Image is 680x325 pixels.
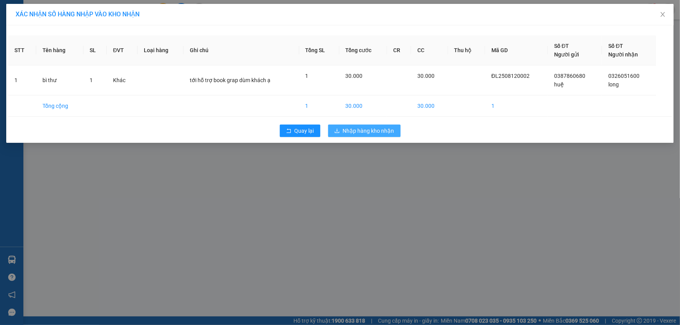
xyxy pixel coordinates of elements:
th: STT [8,35,36,65]
button: Close [652,4,674,26]
span: Nhập hàng kho nhận [343,126,394,135]
td: 30.000 [339,95,387,117]
th: Tên hàng [36,35,84,65]
th: Mã GD [485,35,548,65]
span: Người gửi [554,51,579,58]
td: 30.000 [411,95,448,117]
td: Khác [107,65,138,95]
span: Người nhận [608,51,638,58]
td: 1 [299,95,339,117]
span: rollback [286,128,291,134]
th: Loại hàng [138,35,184,65]
span: 1 [90,77,93,83]
span: XÁC NHẬN SỐ HÀNG NHẬP VÀO KHO NHẬN [16,11,140,18]
span: long [608,81,619,88]
td: 1 [485,95,548,117]
th: Ghi chú [184,35,299,65]
span: tới hỗ trợ book grap dùm khách ạ [190,77,270,83]
button: rollbackQuay lại [280,125,320,137]
span: close [660,11,666,18]
span: Quay lại [295,126,314,135]
span: 30.000 [346,73,363,79]
span: 30.000 [417,73,434,79]
th: SL [83,35,107,65]
th: Tổng cước [339,35,387,65]
span: ĐL2508120002 [491,73,530,79]
button: downloadNhập hàng kho nhận [328,125,401,137]
span: huệ [554,81,564,88]
td: 1 [8,65,36,95]
th: Tổng SL [299,35,339,65]
td: bì thư [36,65,84,95]
span: Số ĐT [554,43,569,49]
td: Tổng cộng [36,95,84,117]
th: Thu hộ [448,35,485,65]
th: ĐVT [107,35,138,65]
th: CR [387,35,411,65]
span: 0387860680 [554,73,585,79]
span: 1 [306,73,309,79]
span: 0326051600 [608,73,639,79]
span: Số ĐT [608,43,623,49]
span: download [334,128,340,134]
th: CC [411,35,448,65]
